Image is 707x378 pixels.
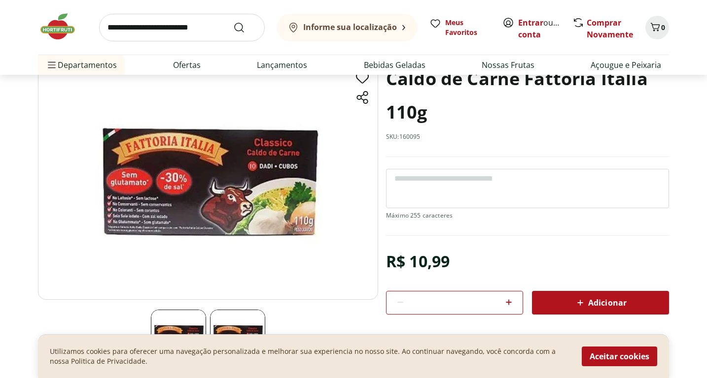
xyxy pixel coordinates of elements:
span: ou [518,17,562,40]
img: Principal [210,310,265,365]
a: Comprar Novamente [587,17,633,40]
span: Adicionar [574,297,627,309]
span: Meus Favoritos [445,18,491,37]
a: Bebidas Geladas [364,59,425,71]
a: Ofertas [173,59,201,71]
img: Principal [151,310,206,365]
span: Departamentos [46,53,117,77]
h1: Caldo de Carne Fattoria Italia 110g [386,62,669,129]
a: Nossas Frutas [482,59,534,71]
button: Submit Search [233,22,257,33]
a: Lançamentos [257,59,307,71]
a: Açougue e Peixaria [591,59,661,71]
img: Principal [38,62,378,300]
a: Criar conta [518,17,572,40]
button: Aceitar cookies [582,346,657,366]
img: Hortifruti [38,12,87,41]
div: R$ 10,99 [386,248,450,275]
span: 0 [661,23,665,32]
button: Menu [46,53,58,77]
input: search [99,14,265,41]
b: Informe sua localização [303,22,397,32]
p: SKU: 160095 [386,133,421,141]
a: Meus Favoritos [429,18,491,37]
a: Entrar [518,17,543,28]
p: Utilizamos cookies para oferecer uma navegação personalizada e melhorar sua experiencia no nosso ... [50,346,570,366]
button: Adicionar [532,291,669,315]
button: Carrinho [645,16,669,39]
button: Informe sua localização [277,14,418,41]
